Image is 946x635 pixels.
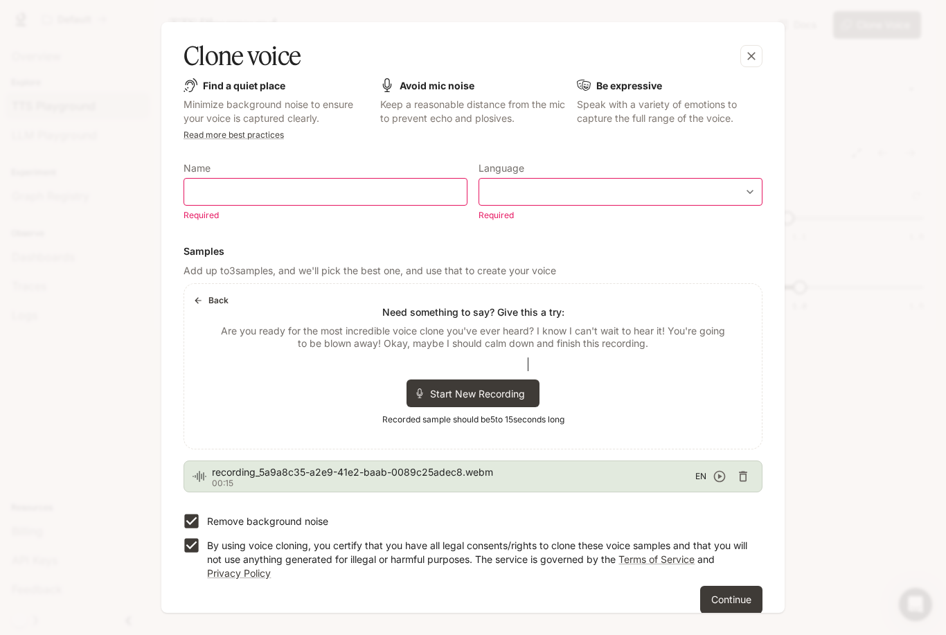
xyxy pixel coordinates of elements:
p: Required [479,208,753,222]
div: ​ [479,185,762,199]
span: Start New Recording [430,386,534,401]
p: Keep a reasonable distance from the mic to prevent echo and plosives. [380,98,566,125]
p: By using voice cloning, you certify that you have all legal consents/rights to clone these voice ... [207,539,751,580]
div: Start New Recording [407,379,539,407]
b: Avoid mic noise [400,80,474,91]
b: Find a quiet place [203,80,285,91]
p: Remove background noise [207,515,328,528]
span: Recorded sample should be 5 to 15 seconds long [382,413,564,427]
a: Terms of Service [618,553,695,565]
h6: Samples [184,244,762,258]
span: recording_5a9a8c35-a2e9-41e2-baab-0089c25adec8.webm [212,465,695,479]
p: 00:15 [212,479,695,488]
p: Name [184,163,211,173]
p: Need something to say? Give this a try: [382,305,564,319]
b: Be expressive [596,80,662,91]
a: Privacy Policy [207,567,271,579]
a: Read more best practices [184,129,284,140]
p: Minimize background noise to ensure your voice is captured clearly. [184,98,369,125]
p: Required [184,208,458,222]
button: Back [190,289,234,312]
p: Language [479,163,524,173]
p: Speak with a variety of emotions to capture the full range of the voice. [577,98,762,125]
h5: Clone voice [184,39,301,73]
p: Add up to 3 samples, and we'll pick the best one, and use that to create your voice [184,264,762,278]
button: Continue [700,586,762,614]
p: Are you ready for the most incredible voice clone you've ever heard? I know I can't wait to hear ... [217,325,729,349]
span: EN [695,469,706,483]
